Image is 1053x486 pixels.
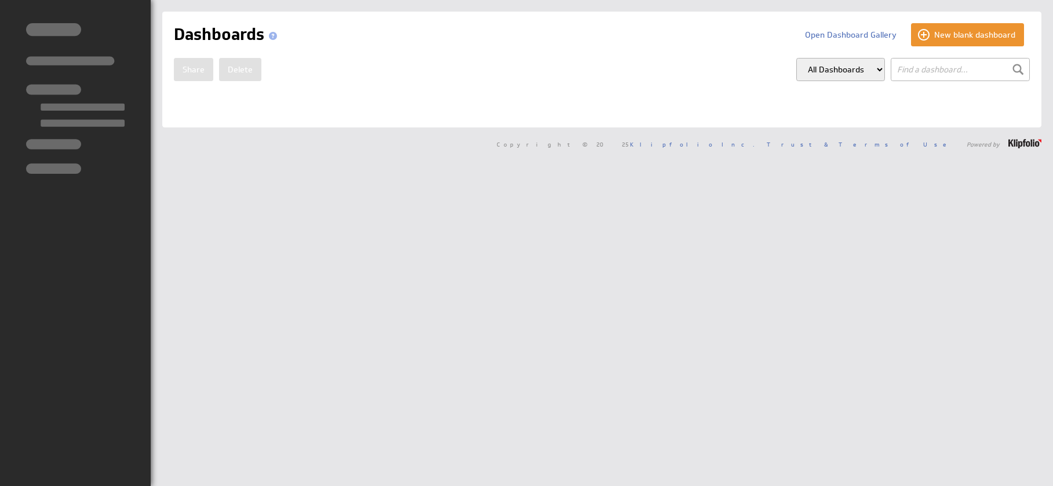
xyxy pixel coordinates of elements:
a: Trust & Terms of Use [767,140,954,148]
button: New blank dashboard [911,23,1024,46]
h1: Dashboards [174,23,282,46]
a: Klipfolio Inc. [630,140,755,148]
img: logo-footer.png [1008,139,1041,148]
span: Powered by [967,141,1000,147]
button: Delete [219,58,261,81]
input: Find a dashboard... [891,58,1030,81]
span: Copyright © 2025 [497,141,755,147]
img: skeleton-sidenav.svg [26,23,125,174]
button: Share [174,58,213,81]
button: Open Dashboard Gallery [796,23,905,46]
